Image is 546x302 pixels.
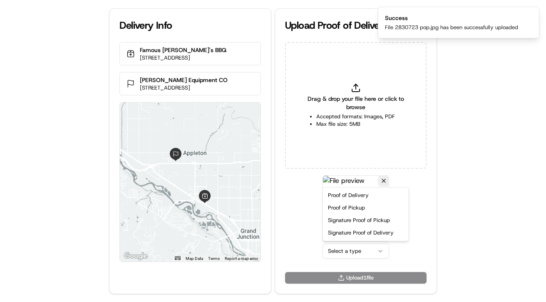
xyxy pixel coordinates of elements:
[385,24,518,31] div: File 2830723 pop.jpg has been successfully uploaded
[328,229,394,237] span: Signature Proof of Delivery
[328,204,365,212] span: Proof of Pickup
[328,192,369,199] span: Proof of Delivery
[328,217,390,224] span: Signature Proof of Pickup
[385,14,518,22] div: Success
